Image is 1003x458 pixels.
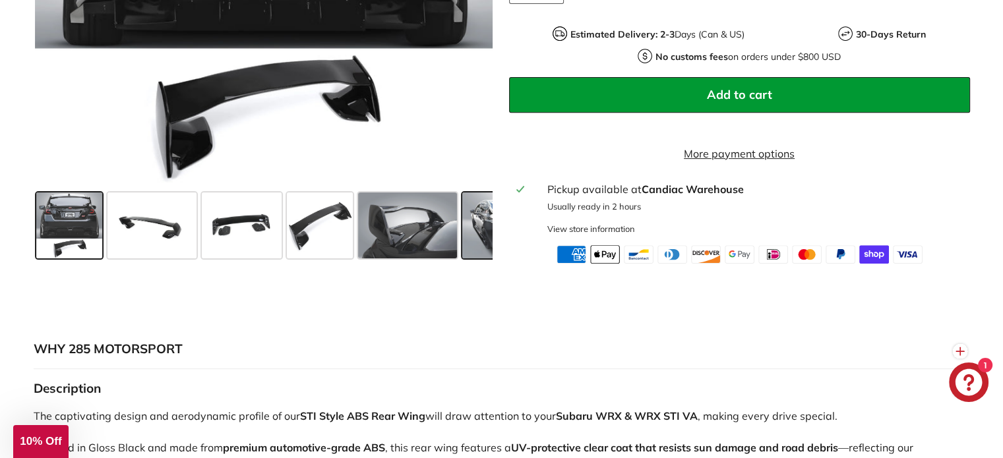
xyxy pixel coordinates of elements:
button: WHY 285 MOTORSPORT [34,329,970,369]
img: master [792,245,822,264]
strong: Candiac Warehouse [641,183,743,196]
img: visa [893,245,923,264]
img: ideal [758,245,788,264]
span: Add to cart [707,87,772,102]
div: Pickup available at [547,181,961,197]
strong: Estimated Delivery: 2-3 [570,28,675,40]
div: View store information [547,223,634,235]
p: Days (Can & US) [570,28,745,42]
img: google_pay [725,245,754,264]
img: bancontact [624,245,653,264]
img: american_express [557,245,586,264]
button: Add to cart [509,77,970,113]
strong: No customs fees [655,51,728,63]
strong: Subaru WRX & WRX STI VA [556,409,698,422]
img: apple_pay [590,245,620,264]
strong: ABS [347,409,369,422]
button: Description [34,369,970,409]
strong: Rear Wing [371,409,425,422]
img: diners_club [657,245,687,264]
strong: UV-protective clear coat that resists sun damage and road debris [511,441,838,454]
strong: STI Style [300,409,344,422]
span: 10% Off [20,435,61,447]
p: on orders under $800 USD [655,50,841,64]
div: 10% Off [13,425,69,458]
a: More payment options [509,146,970,161]
p: Usually ready in 2 hours [547,200,961,213]
img: discover [691,245,721,264]
strong: premium automotive-grade ABS [223,441,385,454]
strong: 30-Days Return [856,28,926,40]
img: paypal [826,245,855,264]
img: shopify_pay [859,245,889,264]
inbox-online-store-chat: Shopify online store chat [945,362,992,405]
